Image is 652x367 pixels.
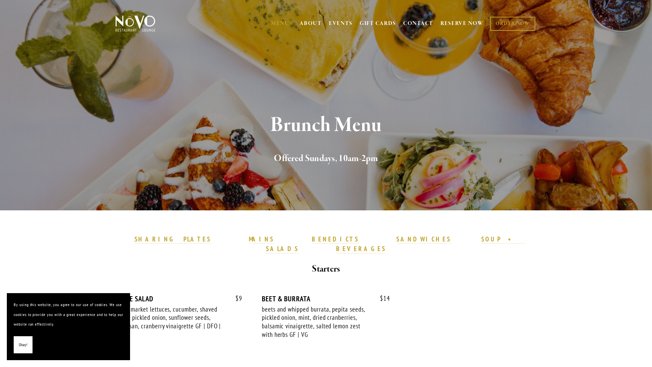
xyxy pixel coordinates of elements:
button: Okay! [14,336,33,354]
div: HOUSE SALAD [114,294,242,303]
a: ABOUT [299,20,322,27]
p: By using this website, you agree to our use of cookies. We use cookies to provide you with a grea... [14,300,123,329]
span: 14 [373,294,390,302]
img: Novo Restaurant &amp; Lounge [114,15,157,32]
h1: Brunch Menu [127,114,526,136]
h2: Offered Sundays, 10am-2pm [127,152,526,166]
a: GIFT CARDS [360,17,396,30]
strong: MAINS [249,235,274,243]
span: Okay! [19,340,27,350]
a: SANDWICHES [396,235,451,244]
span: $ [380,294,383,302]
a: BEVERAGES [336,245,386,253]
a: EVENTS [329,20,353,27]
span: $ [235,294,239,302]
a: BENEDICTS [312,235,359,244]
div: mixed market lettuces, cucumber, shaved radish, pickled onion, sunflower seeds, parmesan, cranber... [114,305,223,339]
a: ORDER NOW [490,17,535,31]
a: RESERVE NOW [440,17,484,30]
a: SOUP + SALADS [266,235,525,253]
strong: BEVERAGES [336,245,386,253]
strong: SHARING PLATES [135,235,211,243]
div: beets and whipped burrata, pepita seeds, pickled onion, mint, dried cranberries, balsamic vinaigr... [262,305,371,339]
strong: SANDWICHES [396,235,451,243]
a: CONTACT [403,17,433,30]
strong: Starters [312,263,340,275]
section: Cookie banner [7,293,130,360]
span: 9 [229,294,242,302]
strong: BENEDICTS [312,235,359,243]
div: BEET & BURRATA [262,294,390,303]
a: MAINS [249,235,274,244]
a: SHARING PLATES [135,235,211,244]
a: MENUS [271,20,293,27]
